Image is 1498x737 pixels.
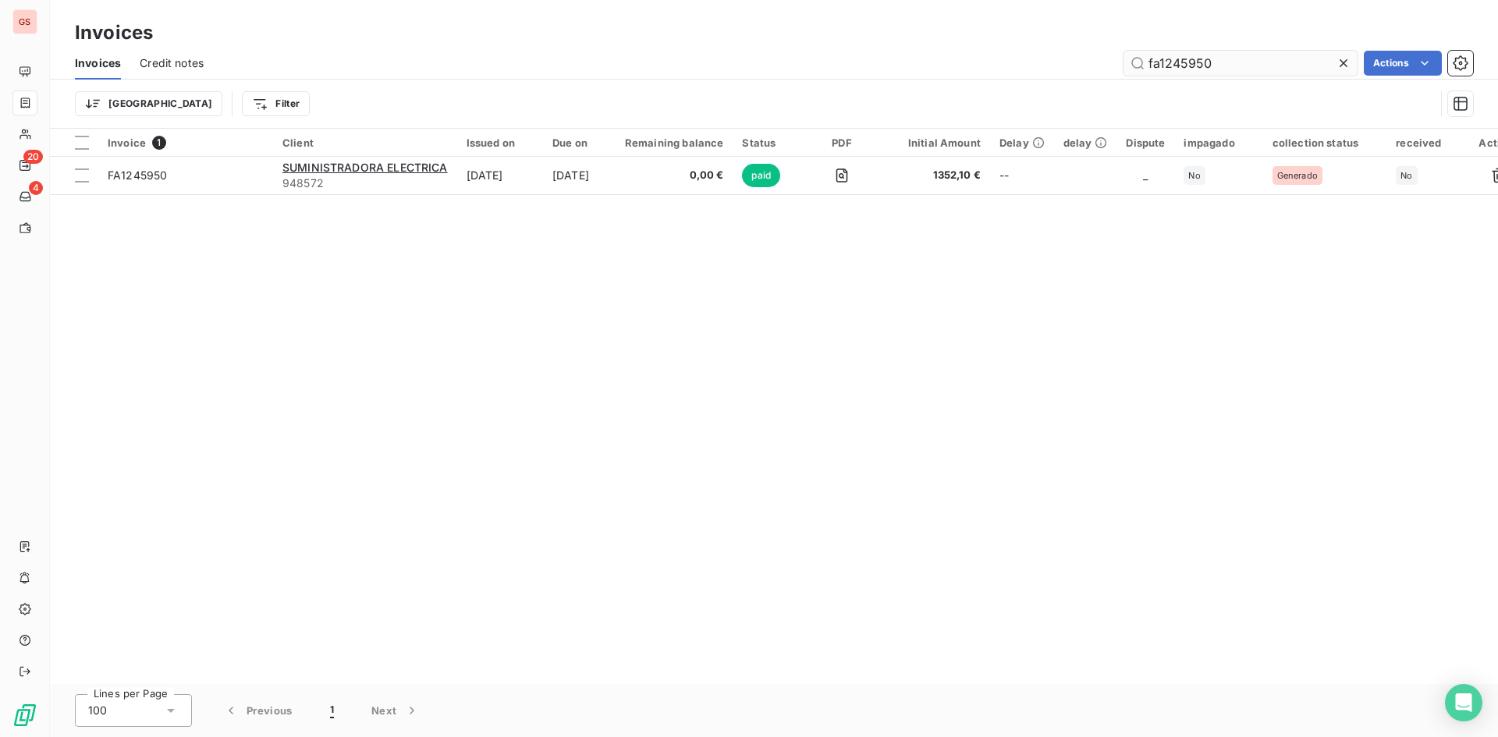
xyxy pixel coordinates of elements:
[990,157,1054,194] td: --
[467,136,534,149] div: Issued on
[889,136,981,149] div: Initial Amount
[108,168,167,182] span: FA1245950
[88,703,107,718] span: 100
[1143,168,1148,182] span: _
[1126,136,1165,149] div: Dispute
[12,184,37,209] a: 4
[625,168,724,183] span: 0,00 €
[12,153,37,178] a: 20
[1184,136,1253,149] div: impagado
[1400,171,1412,180] span: No
[1445,684,1482,721] div: Open Intercom Messenger
[330,703,334,718] span: 1
[282,161,448,174] span: SUMINISTRADORA ELECTRICA
[140,55,204,71] span: Credit notes
[75,19,153,47] h3: Invoices
[625,136,724,149] div: Remaining balance
[29,181,43,195] span: 4
[12,703,37,728] img: Logo LeanPay
[204,694,311,727] button: Previous
[742,136,794,149] div: Status
[742,164,780,187] span: paid
[552,136,606,149] div: Due on
[75,91,222,116] button: [GEOGRAPHIC_DATA]
[889,168,981,183] span: 1352,10 €
[23,150,43,164] span: 20
[1273,136,1378,149] div: collection status
[1277,171,1318,180] span: Generado
[311,694,353,727] button: 1
[282,175,448,191] span: 948572
[282,136,448,149] div: Client
[75,55,121,71] span: Invoices
[242,91,310,116] button: Filter
[543,157,616,194] td: [DATE]
[108,136,146,149] span: Invoice
[152,136,166,150] span: 1
[1123,51,1358,76] input: Search
[813,136,870,149] div: PDF
[1063,136,1108,149] div: delay
[353,694,438,727] button: Next
[457,157,543,194] td: [DATE]
[999,136,1045,149] div: Delay
[1396,136,1460,149] div: received
[1188,171,1200,180] span: No
[12,9,37,34] div: GS
[1364,51,1442,76] button: Actions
